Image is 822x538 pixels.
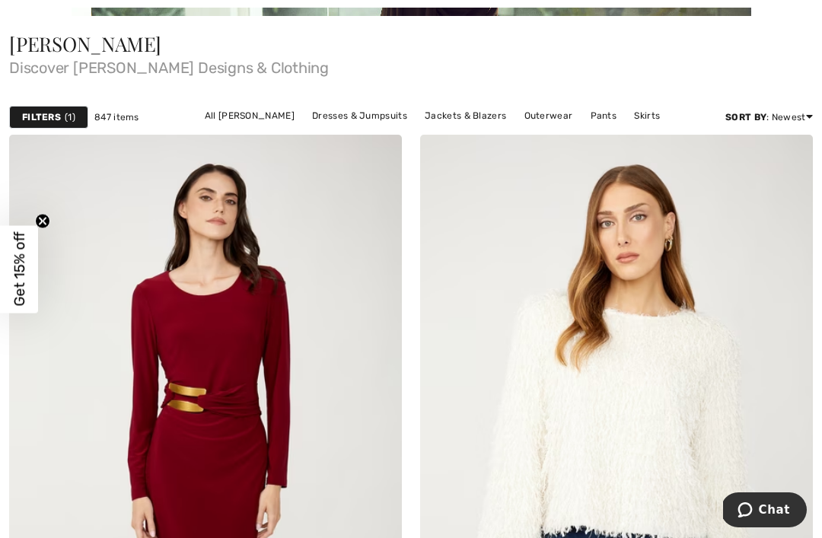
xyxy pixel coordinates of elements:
a: Tops [473,126,509,145]
a: Sweaters & Cardigans [355,126,470,145]
a: Skirts [626,106,667,126]
span: Discover [PERSON_NAME] Designs & Clothing [9,54,813,75]
a: All [PERSON_NAME] [197,106,302,126]
span: [PERSON_NAME] [9,30,161,57]
span: Get 15% off [11,232,28,307]
iframe: Opens a widget where you can chat to one of our agents [723,492,807,530]
a: Jackets & Blazers [417,106,514,126]
button: Close teaser [35,213,50,228]
strong: Filters [22,110,61,124]
strong: Sort By [725,112,766,123]
a: Dresses & Jumpsuits [304,106,415,126]
span: 1 [65,110,75,124]
a: Outerwear [517,106,581,126]
a: Pants [583,106,625,126]
span: 847 items [94,110,139,124]
div: : Newest [725,110,813,124]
